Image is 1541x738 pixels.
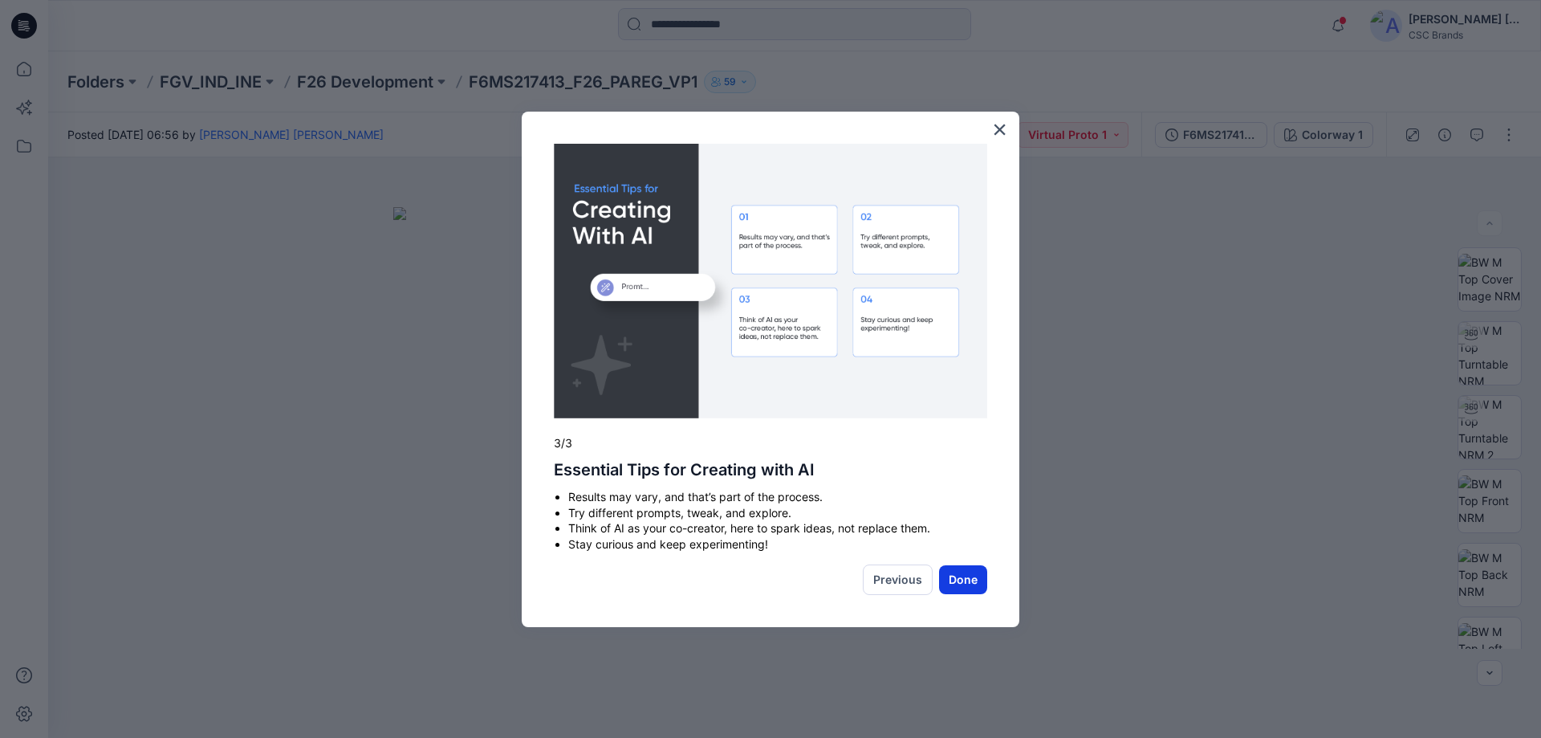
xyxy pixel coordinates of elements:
button: Previous [863,565,933,595]
button: Done [939,565,987,594]
h2: Essential Tips for Creating with AI [554,460,987,479]
li: Results may vary, and that’s part of the process. [568,489,987,505]
p: 3/3 [554,435,987,451]
li: Stay curious and keep experimenting! [568,536,987,552]
li: Try different prompts, tweak, and explore. [568,505,987,521]
button: Close [992,116,1007,142]
li: Think of AI as your co-creator, here to spark ideas, not replace them. [568,520,987,536]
